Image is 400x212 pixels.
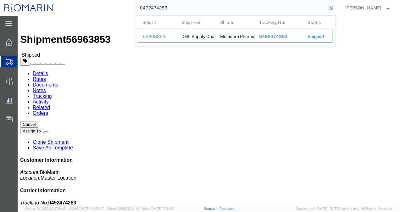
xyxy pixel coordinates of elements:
[204,207,219,210] a: Support
[18,16,400,205] iframe: FS Legacy Container
[143,33,173,40] div: 56963853
[259,34,287,39] span: 0492474283
[107,207,174,210] span: Client: 2025.20.0-e640dba
[78,207,104,210] span: [DATE] 09:51:07
[181,29,211,42] div: DHL Supply Chain C/O Biomarin
[138,16,177,29] th: Ship ID
[308,33,328,40] div: Shipped
[135,0,326,15] input: Search for shipment number, reference number
[219,207,236,210] a: Feedback
[254,16,303,29] th: Tracking Nu.
[177,16,216,29] th: Ship From
[25,207,104,210] span: Server: 2025.20.0-734e5bc92d9
[345,4,392,12] button: [PERSON_NAME]
[216,16,255,29] th: Ship To
[303,16,332,29] th: Status
[150,207,174,210] span: [DATE] 17:21:12
[259,33,299,40] div: 0492474283
[4,3,55,13] img: logo
[296,206,392,211] span: Copyright © [DATE]-[DATE] Agistix Inc., All Rights Reserved
[345,4,381,11] span: Philipe Faviere
[220,29,250,42] div: Multicare Pharmaceuticals LTDA
[138,16,336,46] table: Search Results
